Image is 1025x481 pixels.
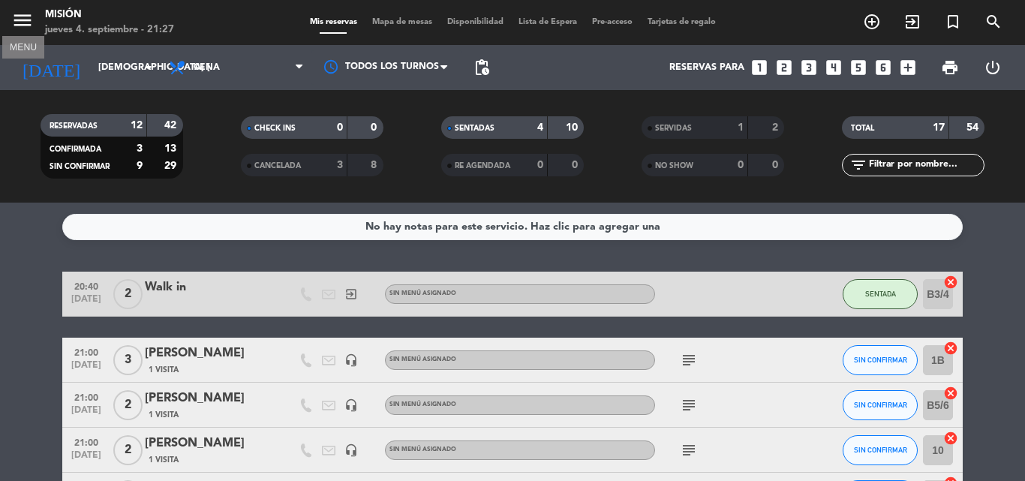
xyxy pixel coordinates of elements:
strong: 0 [537,160,543,170]
button: SIN CONFIRMAR [843,435,918,465]
i: cancel [943,431,958,446]
strong: 9 [137,161,143,171]
span: SENTADAS [455,125,494,132]
div: No hay notas para este servicio. Haz clic para agregar una [365,218,660,236]
div: [PERSON_NAME] [145,389,272,408]
div: Walk in [145,278,272,297]
button: SIN CONFIRMAR [843,345,918,375]
i: subject [680,351,698,369]
i: looks_two [774,58,794,77]
span: 2 [113,435,143,465]
i: exit_to_app [903,13,921,31]
strong: 17 [933,122,945,133]
span: 1 Visita [149,409,179,421]
span: Disponibilidad [440,18,511,26]
span: 2 [113,390,143,420]
span: 3 [113,345,143,375]
i: headset_mic [344,353,358,367]
strong: 42 [164,120,179,131]
span: [DATE] [68,450,105,467]
span: Mapa de mesas [365,18,440,26]
strong: 0 [337,122,343,133]
strong: 0 [572,160,581,170]
strong: 2 [772,122,781,133]
div: jueves 4. septiembre - 21:27 [45,23,174,38]
strong: 0 [738,160,744,170]
span: CHECK INS [254,125,296,132]
div: MENU [2,40,44,53]
span: 2 [113,279,143,309]
strong: 0 [772,160,781,170]
span: 20:40 [68,277,105,294]
div: LOG OUT [971,45,1014,90]
i: looks_4 [824,58,843,77]
i: [DATE] [11,51,91,84]
strong: 10 [566,122,581,133]
span: CANCELADA [254,162,301,170]
span: print [941,59,959,77]
i: filter_list [849,156,867,174]
div: Misión [45,8,174,23]
span: 21:00 [68,433,105,450]
span: Mis reservas [302,18,365,26]
span: Sin menú asignado [389,401,456,407]
span: Tarjetas de regalo [640,18,723,26]
strong: 0 [371,122,380,133]
span: SIN CONFIRMAR [854,401,907,409]
span: Cena [194,62,220,73]
i: power_settings_new [984,59,1002,77]
input: Filtrar por nombre... [867,157,984,173]
span: Reservas para [669,62,744,73]
span: RESERVADAS [50,122,98,130]
strong: 12 [131,120,143,131]
span: 21:00 [68,388,105,405]
strong: 1 [738,122,744,133]
span: SENTADA [865,290,896,298]
i: subject [680,441,698,459]
i: add_circle_outline [863,13,881,31]
i: subject [680,396,698,414]
span: 1 Visita [149,454,179,466]
i: looks_5 [849,58,868,77]
span: SIN CONFIRMAR [854,446,907,454]
span: 21:00 [68,343,105,360]
i: arrow_drop_down [140,59,158,77]
i: headset_mic [344,398,358,412]
span: Pre-acceso [585,18,640,26]
i: cancel [943,386,958,401]
span: SIN CONFIRMAR [854,356,907,364]
span: SIN CONFIRMAR [50,163,110,170]
i: cancel [943,341,958,356]
i: looks_6 [873,58,893,77]
span: [DATE] [68,405,105,422]
button: SIN CONFIRMAR [843,390,918,420]
i: exit_to_app [344,287,358,301]
span: RE AGENDADA [455,162,510,170]
i: cancel [943,275,958,290]
span: Sin menú asignado [389,446,456,452]
strong: 3 [337,160,343,170]
span: [DATE] [68,294,105,311]
span: pending_actions [473,59,491,77]
i: headset_mic [344,443,358,457]
i: looks_3 [799,58,819,77]
strong: 13 [164,143,179,154]
span: Lista de Espera [511,18,585,26]
span: Sin menú asignado [389,290,456,296]
span: Sin menú asignado [389,356,456,362]
i: add_box [898,58,918,77]
span: TOTAL [851,125,874,132]
strong: 8 [371,160,380,170]
button: SENTADA [843,279,918,309]
button: menu [11,9,34,37]
strong: 4 [537,122,543,133]
span: SERVIDAS [655,125,692,132]
span: NO SHOW [655,162,693,170]
i: menu [11,9,34,32]
strong: 3 [137,143,143,154]
strong: 54 [966,122,981,133]
strong: 29 [164,161,179,171]
i: turned_in_not [944,13,962,31]
span: [DATE] [68,360,105,377]
div: [PERSON_NAME] [145,434,272,453]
